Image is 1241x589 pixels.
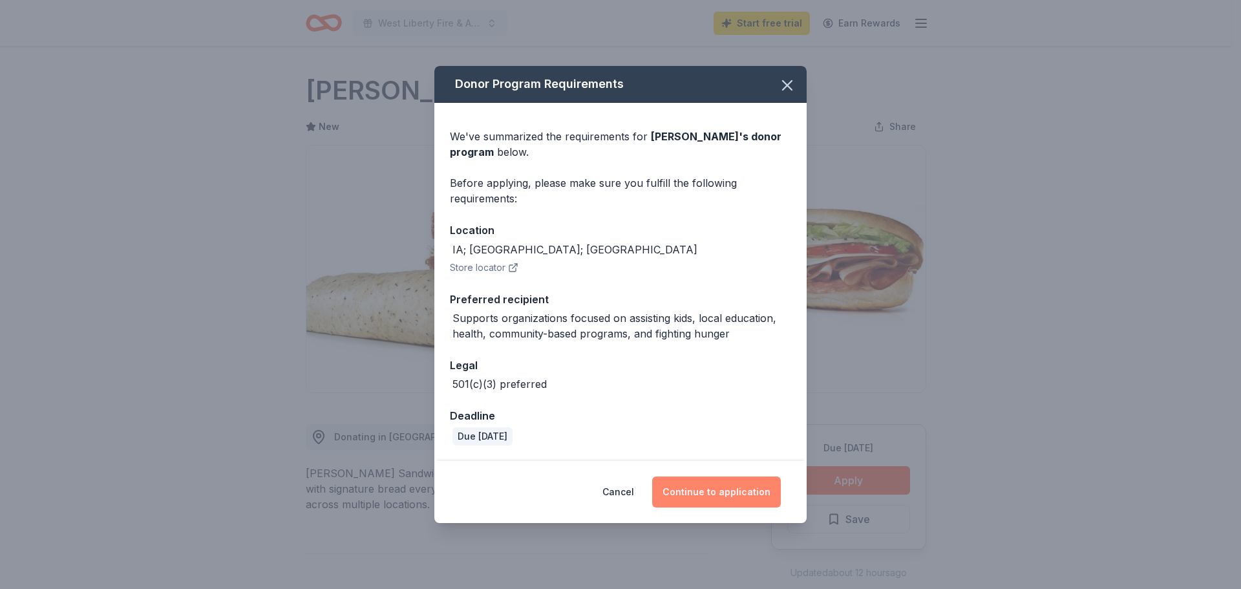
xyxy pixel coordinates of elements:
button: Continue to application [652,477,781,508]
div: 501(c)(3) preferred [452,376,547,392]
div: Due [DATE] [452,427,513,445]
div: Deadline [450,407,791,424]
div: IA; [GEOGRAPHIC_DATA]; [GEOGRAPHIC_DATA] [452,242,697,257]
div: Donor Program Requirements [434,66,807,103]
div: Location [450,222,791,239]
div: Before applying, please make sure you fulfill the following requirements: [450,175,791,206]
div: Legal [450,357,791,374]
button: Store locator [450,260,518,275]
div: We've summarized the requirements for below. [450,129,791,160]
div: Supports organizations focused on assisting kids, local education, health, community-based progra... [452,310,791,341]
button: Cancel [602,477,634,508]
div: Preferred recipient [450,291,791,308]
